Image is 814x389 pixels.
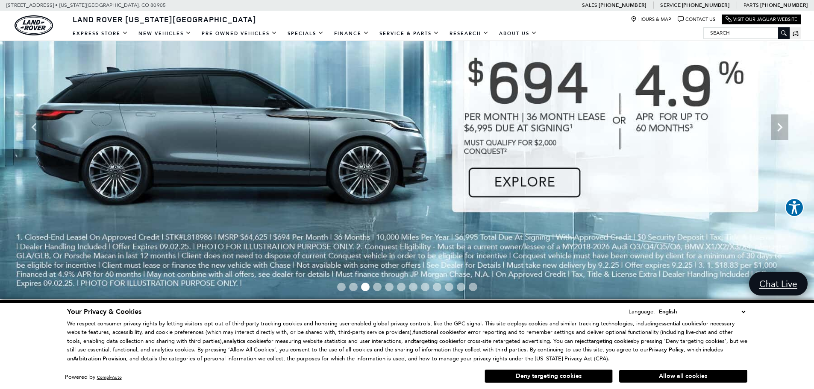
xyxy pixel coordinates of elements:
[631,16,671,23] a: Hours & Map
[678,16,715,23] a: Contact Us
[649,346,684,354] u: Privacy Policy
[771,114,788,140] div: Next
[421,283,429,291] span: Go to slide 8
[197,26,282,41] a: Pre-Owned Vehicles
[657,307,747,316] select: Language Select
[414,337,458,345] strong: targeting cookies
[629,309,655,314] div: Language:
[223,337,266,345] strong: analytics cookies
[433,283,441,291] span: Go to slide 9
[619,370,747,383] button: Allow all cookies
[329,26,374,41] a: Finance
[726,16,797,23] a: Visit Our Jaguar Website
[749,272,808,295] a: Chat Live
[409,283,417,291] span: Go to slide 7
[582,2,597,8] span: Sales
[785,198,804,219] aside: Accessibility Help Desk
[349,283,358,291] span: Go to slide 2
[494,26,542,41] a: About Us
[337,283,346,291] span: Go to slide 1
[658,320,701,328] strong: essential cookies
[397,283,406,291] span: Go to slide 6
[282,26,329,41] a: Specials
[97,374,122,380] a: ComplyAuto
[65,374,122,380] div: Powered by
[444,26,494,41] a: Research
[743,2,759,8] span: Parts
[15,15,53,35] a: land-rover
[68,26,133,41] a: EXPRESS STORE
[361,283,370,291] span: Go to slide 3
[26,114,43,140] div: Previous
[469,283,477,291] span: Go to slide 12
[67,307,141,316] span: Your Privacy & Cookies
[73,14,256,24] span: Land Rover [US_STATE][GEOGRAPHIC_DATA]
[785,198,804,217] button: Explore your accessibility options
[704,28,789,38] input: Search
[15,15,53,35] img: Land Rover
[660,2,680,8] span: Service
[6,2,166,8] a: [STREET_ADDRESS] • [US_STATE][GEOGRAPHIC_DATA], CO 80905
[755,278,802,290] span: Chat Live
[485,369,613,383] button: Deny targeting cookies
[133,26,197,41] a: New Vehicles
[68,26,542,41] nav: Main Navigation
[68,14,262,24] a: Land Rover [US_STATE][GEOGRAPHIC_DATA]
[589,337,633,345] strong: targeting cookies
[413,328,459,336] strong: functional cookies
[67,319,747,363] p: We respect consumer privacy rights by letting visitors opt out of third-party tracking cookies an...
[599,2,646,9] a: [PHONE_NUMBER]
[374,26,444,41] a: Service & Parts
[457,283,465,291] span: Go to slide 11
[760,2,808,9] a: [PHONE_NUMBER]
[73,355,126,363] strong: Arbitration Provision
[373,283,382,291] span: Go to slide 4
[385,283,394,291] span: Go to slide 5
[682,2,729,9] a: [PHONE_NUMBER]
[445,283,453,291] span: Go to slide 10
